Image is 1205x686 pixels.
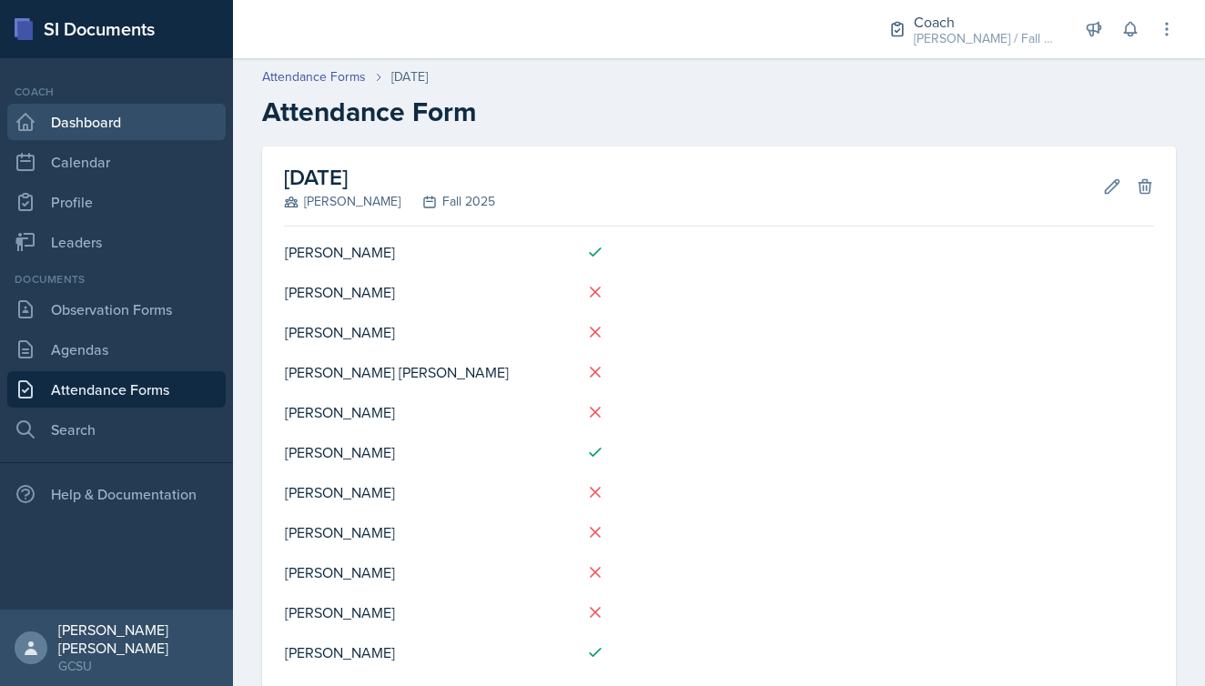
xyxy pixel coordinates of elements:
td: [PERSON_NAME] [284,472,572,512]
h2: [DATE] [284,161,495,194]
div: Help & Documentation [7,476,226,512]
h2: Attendance Form [262,96,1176,128]
td: [PERSON_NAME] [284,552,572,592]
div: [PERSON_NAME] Fall 2025 [284,192,495,211]
td: [PERSON_NAME] [284,632,572,672]
div: [DATE] [391,67,428,86]
a: Profile [7,184,226,220]
a: Observation Forms [7,291,226,328]
a: Dashboard [7,104,226,140]
td: [PERSON_NAME] [284,272,572,312]
div: Coach [7,84,226,100]
a: Attendance Forms [7,371,226,408]
td: [PERSON_NAME] [284,432,572,472]
td: [PERSON_NAME] [284,392,572,432]
td: [PERSON_NAME] [284,232,572,272]
div: Documents [7,271,226,288]
td: [PERSON_NAME] [PERSON_NAME] [284,352,572,392]
a: Calendar [7,144,226,180]
td: [PERSON_NAME] [284,312,572,352]
div: GCSU [58,657,218,675]
div: [PERSON_NAME] / Fall 2025 [914,29,1059,48]
td: [PERSON_NAME] [284,512,572,552]
a: Search [7,411,226,448]
a: Attendance Forms [262,67,366,86]
div: [PERSON_NAME] [PERSON_NAME] [58,620,218,657]
a: Agendas [7,331,226,368]
a: Leaders [7,224,226,260]
td: [PERSON_NAME] [284,592,572,632]
div: Coach [914,11,1059,33]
